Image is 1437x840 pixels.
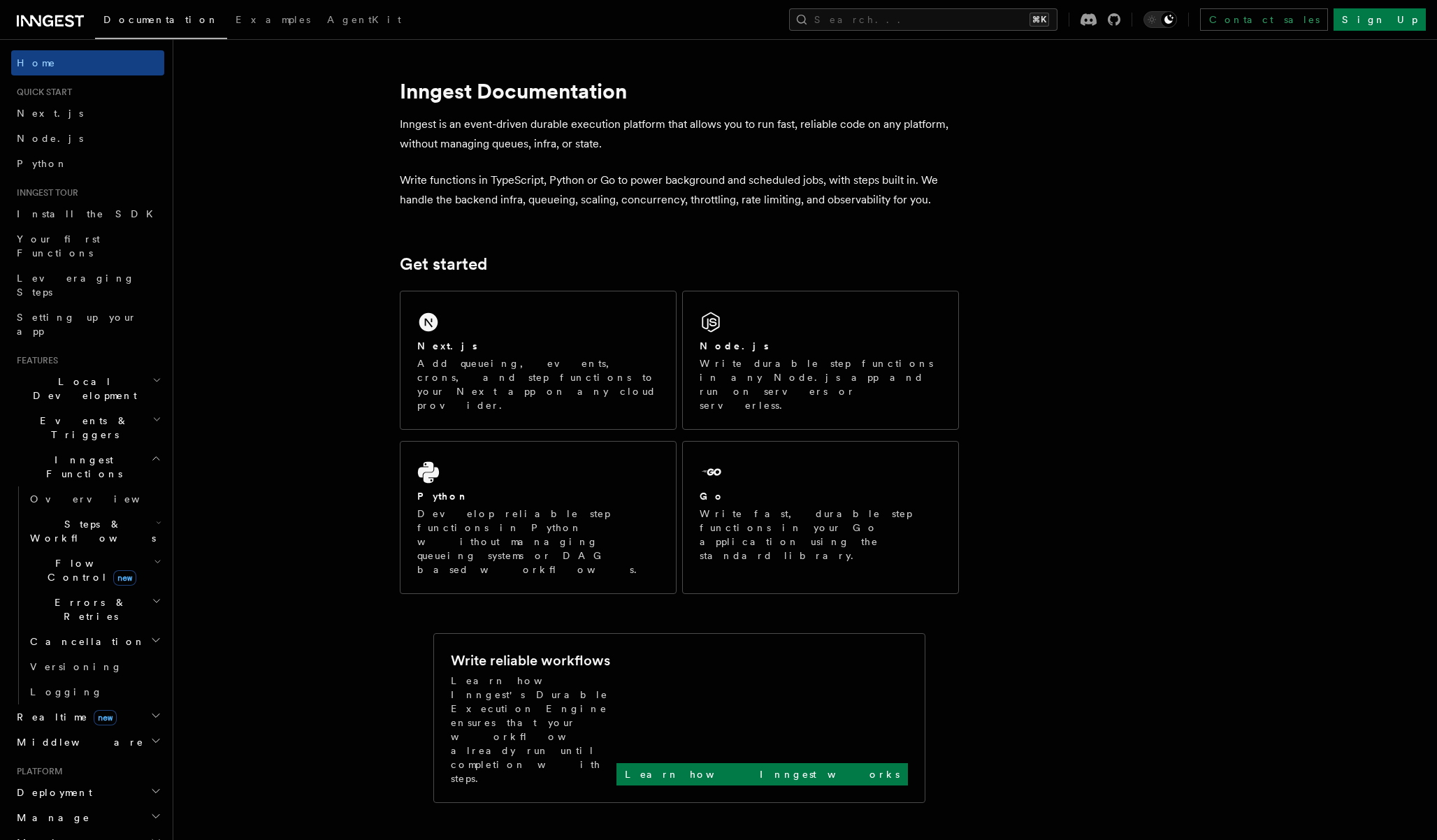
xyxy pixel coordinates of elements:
a: Contact sales [1200,8,1328,31]
span: Python [17,158,68,169]
a: AgentKit [319,4,410,38]
h2: Go [700,489,725,503]
button: Steps & Workflows [24,512,164,551]
button: Events & Triggers [11,408,164,447]
button: Local Development [11,369,164,408]
span: Errors & Retries [24,595,152,623]
span: Deployment [11,785,92,799]
kbd: ⌘K [1030,13,1049,27]
span: Platform [11,766,63,777]
span: Features [11,355,58,366]
p: Learn how Inngest works [625,767,900,781]
a: Leveraging Steps [11,266,164,305]
a: Your first Functions [11,226,164,266]
a: Next.js [11,101,164,126]
span: Your first Functions [17,233,100,259]
span: Inngest Functions [11,453,151,481]
span: Quick start [11,87,72,98]
span: Cancellation [24,635,145,649]
span: AgentKit [327,14,401,25]
span: Local Development [11,375,152,403]
h2: Next.js [417,339,477,353]
span: Manage [11,811,90,825]
button: Middleware [11,730,164,755]
span: Overview [30,493,174,505]
h2: Node.js [700,339,769,353]
span: Node.js [17,133,83,144]
span: Inngest tour [11,187,78,198]
button: Manage [11,805,164,830]
p: Write functions in TypeScript, Python or Go to power background and scheduled jobs, with steps bu... [400,171,959,210]
a: Python [11,151,164,176]
a: Setting up your app [11,305,164,344]
h1: Inngest Documentation [400,78,959,103]
button: Cancellation [24,629,164,654]
span: Install the SDK [17,208,161,219]
a: Examples [227,4,319,38]
a: Sign Up [1334,8,1426,31]
a: Logging [24,679,164,704]
span: Documentation [103,14,219,25]
div: Inngest Functions [11,486,164,704]
button: Flow Controlnew [24,551,164,590]
button: Search...⌘K [789,8,1057,31]
button: Toggle dark mode [1143,11,1177,28]
button: Errors & Retries [24,590,164,629]
a: GoWrite fast, durable step functions in your Go application using the standard library. [682,441,959,594]
span: Events & Triggers [11,414,152,442]
span: Leveraging Steps [17,273,135,298]
span: Logging [30,686,103,697]
a: Node.js [11,126,164,151]
a: Node.jsWrite durable step functions in any Node.js app and run on servers or serverless. [682,291,959,430]
span: Steps & Workflows [24,517,156,545]
span: Setting up your app [17,312,137,337]
span: Next.js [17,108,83,119]
button: Inngest Functions [11,447,164,486]
span: Realtime [11,710,117,724]
a: Overview [24,486,164,512]
span: Home [17,56,56,70]
a: Home [11,50,164,75]
a: Versioning [24,654,164,679]
h2: Python [417,489,469,503]
h2: Write reliable workflows [451,651,610,670]
span: Flow Control [24,556,154,584]
button: Realtimenew [11,704,164,730]
a: Get started [400,254,487,274]
span: Versioning [30,661,122,672]
button: Deployment [11,780,164,805]
a: Documentation [95,4,227,39]
a: Learn how Inngest works [616,763,908,785]
a: Install the SDK [11,201,164,226]
p: Add queueing, events, crons, and step functions to your Next app on any cloud provider. [417,356,659,412]
span: new [113,570,136,586]
p: Inngest is an event-driven durable execution platform that allows you to run fast, reliable code ... [400,115,959,154]
p: Learn how Inngest's Durable Execution Engine ensures that your workflow already run until complet... [451,674,616,785]
span: Examples [236,14,310,25]
a: Next.jsAdd queueing, events, crons, and step functions to your Next app on any cloud provider. [400,291,677,430]
a: PythonDevelop reliable step functions in Python without managing queueing systems or DAG based wo... [400,441,677,594]
p: Develop reliable step functions in Python without managing queueing systems or DAG based workflows. [417,507,659,577]
p: Write durable step functions in any Node.js app and run on servers or serverless. [700,356,941,412]
span: Middleware [11,735,144,749]
p: Write fast, durable step functions in your Go application using the standard library. [700,507,941,563]
span: new [94,710,117,725]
